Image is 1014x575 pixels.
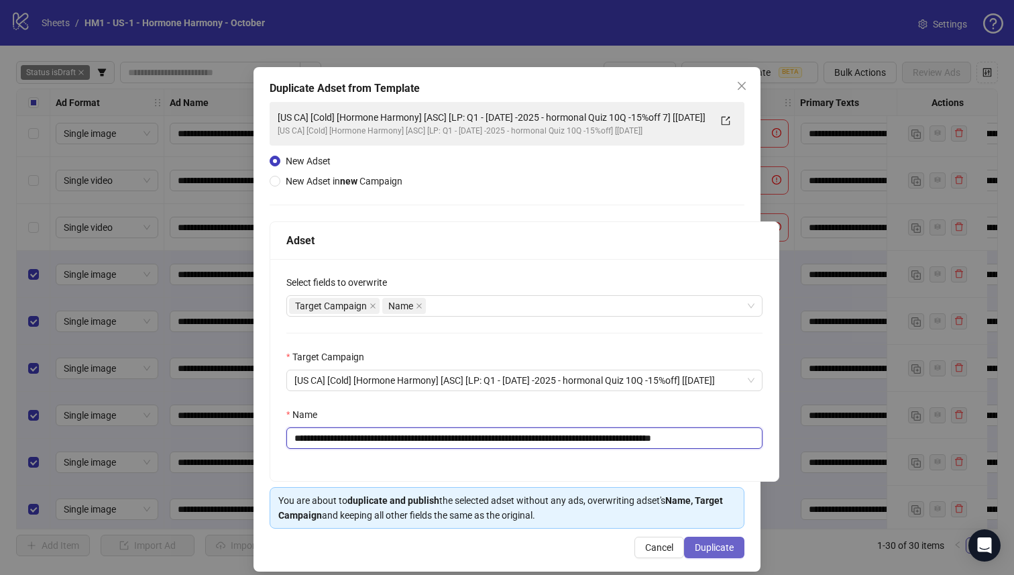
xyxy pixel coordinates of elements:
button: Close [731,75,752,97]
span: export [721,116,730,125]
div: Duplicate Adset from Template [270,81,744,97]
label: Target Campaign [286,350,373,364]
span: [US CA] [Cold] [Hormone Harmony] [ASC] [LP: Q1 - 03 MAR -2025 - hormonal Quiz 10Q -15%off] [29 Ju... [294,370,754,390]
div: [US CA] [Cold] [Hormone Harmony] [ASC] [LP: Q1 - [DATE] -2025 - hormonal Quiz 10Q -15%off] [[DATE]] [278,125,710,138]
span: close [416,303,422,309]
button: Duplicate [684,537,744,558]
span: Name [388,299,413,313]
div: Open Intercom Messenger [968,529,1001,562]
strong: duplicate and publish [347,495,439,506]
span: New Adset [286,156,331,166]
input: Name [286,427,763,449]
button: Cancel [634,537,684,558]
strong: new [340,176,357,187]
label: Select fields to overwrite [286,275,396,290]
div: [US CA] [Cold] [Hormone Harmony] [ASC] [LP: Q1 - [DATE] -2025 - hormonal Quiz 10Q -15%off 7] [[DA... [278,110,710,125]
label: Name [286,407,326,422]
span: New Adset in Campaign [286,176,402,187]
span: Name [382,298,426,314]
span: Target Campaign [295,299,367,313]
span: close [736,81,747,91]
div: Adset [286,232,763,249]
span: Duplicate [695,542,734,553]
span: Target Campaign [289,298,380,314]
div: You are about to the selected adset without any ads, overwriting adset's and keeping all other fi... [278,493,736,523]
strong: Name, Target Campaign [278,495,723,521]
span: close [370,303,376,309]
span: Cancel [645,542,673,553]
